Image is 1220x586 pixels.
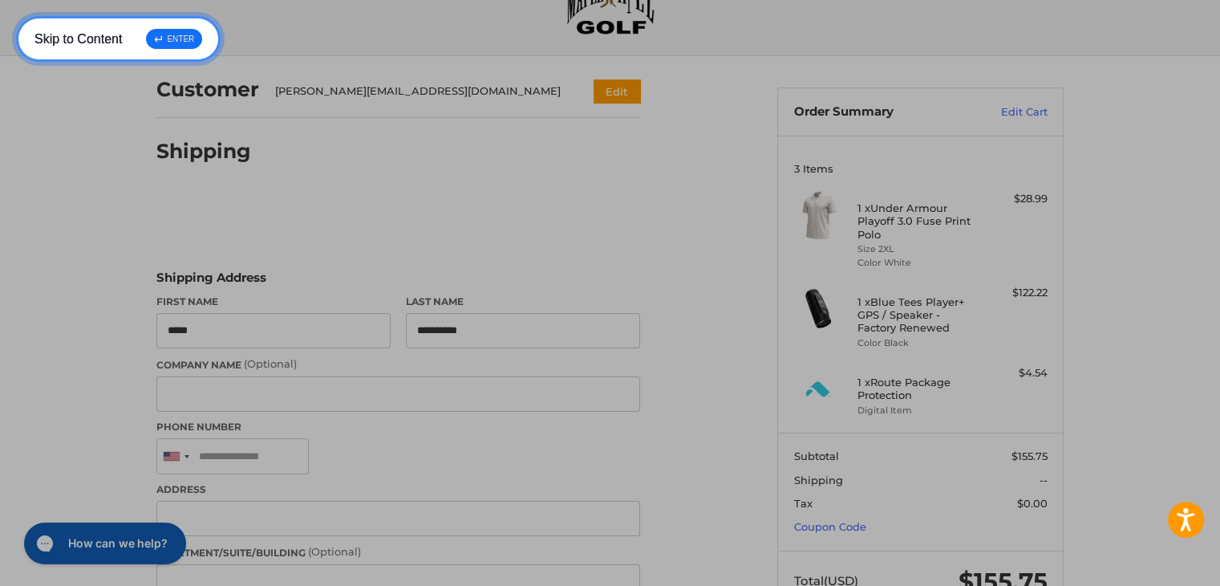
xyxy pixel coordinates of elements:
[156,482,640,497] label: Address
[984,365,1048,381] div: $4.54
[157,439,194,474] div: United States: +1
[857,376,980,402] h4: 1 x Route Package Protection
[308,545,361,558] small: (Optional)
[156,77,259,102] h2: Customer
[857,295,980,335] h4: 1 x Blue Tees Player+ GPS / Speaker - Factory Renewed
[984,285,1048,301] div: $122.22
[244,357,297,370] small: (Optional)
[794,474,843,486] span: Shipping
[794,497,813,510] span: Tax
[794,520,866,533] a: Coupon Code
[1040,474,1048,486] span: --
[967,104,1048,120] a: Edit Cart
[156,420,640,434] label: Phone Number
[594,79,640,103] button: Edit
[857,256,980,270] li: Color White
[794,104,967,120] h3: Order Summary
[16,517,190,570] iframe: Gorgias live chat messenger
[857,404,980,417] li: Digital Item
[1017,497,1048,510] span: $0.00
[984,191,1048,207] div: $28.99
[156,139,251,164] h2: Shipping
[156,295,391,309] label: First Name
[156,356,640,372] label: Company Name
[156,269,266,295] legend: Shipping Address
[1011,450,1048,462] span: $155.75
[857,201,980,241] h4: 1 x Under Armour Playoff 3.0 Fuse Print Polo
[794,450,839,462] span: Subtotal
[794,162,1048,175] h3: 3 Items
[156,544,640,560] label: Apartment/Suite/Building
[857,242,980,256] li: Size 2XL
[857,336,980,350] li: Color Black
[275,83,563,100] div: [PERSON_NAME][EMAIL_ADDRESS][DOMAIN_NAME]
[406,295,640,309] label: Last Name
